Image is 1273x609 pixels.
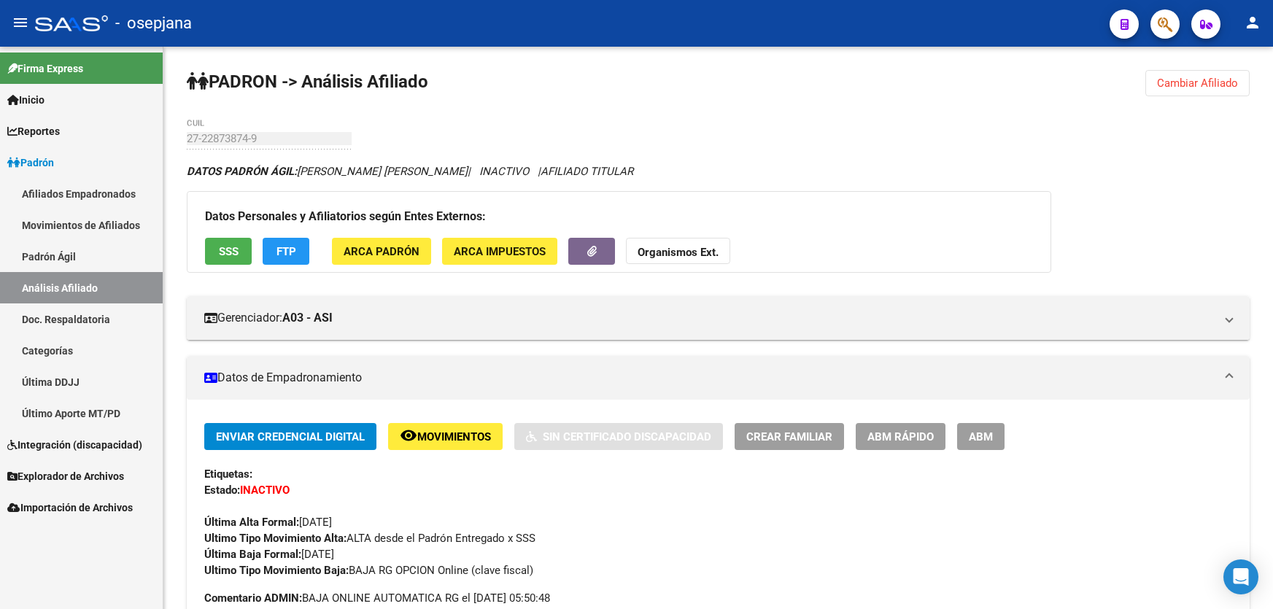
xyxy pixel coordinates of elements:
[240,484,290,497] strong: INACTIVO
[626,238,730,265] button: Organismos Ext.
[204,548,334,561] span: [DATE]
[187,165,468,178] span: [PERSON_NAME] [PERSON_NAME]
[7,123,60,139] span: Reportes
[204,532,347,545] strong: Ultimo Tipo Movimiento Alta:
[7,468,124,484] span: Explorador de Archivos
[332,238,431,265] button: ARCA Padrón
[454,245,546,258] span: ARCA Impuestos
[957,423,1005,450] button: ABM
[1223,559,1258,594] div: Open Intercom Messenger
[187,296,1250,340] mat-expansion-panel-header: Gerenciador:A03 - ASI
[205,238,252,265] button: SSS
[1244,14,1261,31] mat-icon: person
[216,430,365,443] span: Enviar Credencial Digital
[856,423,945,450] button: ABM Rápido
[204,591,302,605] strong: Comentario ADMIN:
[12,14,29,31] mat-icon: menu
[204,310,1215,326] mat-panel-title: Gerenciador:
[187,356,1250,400] mat-expansion-panel-header: Datos de Empadronamiento
[7,155,54,171] span: Padrón
[282,310,333,326] strong: A03 - ASI
[400,427,417,444] mat-icon: remove_red_eye
[204,370,1215,386] mat-panel-title: Datos de Empadronamiento
[204,516,332,529] span: [DATE]
[7,61,83,77] span: Firma Express
[7,437,142,453] span: Integración (discapacidad)
[746,430,832,443] span: Crear Familiar
[263,238,309,265] button: FTP
[187,165,297,178] strong: DATOS PADRÓN ÁGIL:
[204,564,349,577] strong: Ultimo Tipo Movimiento Baja:
[276,245,296,258] span: FTP
[969,430,993,443] span: ABM
[204,516,299,529] strong: Última Alta Formal:
[219,245,239,258] span: SSS
[205,206,1033,227] h3: Datos Personales y Afiliatorios según Entes Externos:
[204,564,533,577] span: BAJA RG OPCION Online (clave fiscal)
[7,500,133,516] span: Importación de Archivos
[344,245,419,258] span: ARCA Padrón
[388,423,503,450] button: Movimientos
[187,165,633,178] i: | INACTIVO |
[735,423,844,450] button: Crear Familiar
[115,7,192,39] span: - osepjana
[204,484,240,497] strong: Estado:
[204,548,301,561] strong: Última Baja Formal:
[417,430,491,443] span: Movimientos
[187,71,428,92] strong: PADRON -> Análisis Afiliado
[204,532,535,545] span: ALTA desde el Padrón Entregado x SSS
[1157,77,1238,90] span: Cambiar Afiliado
[514,423,723,450] button: Sin Certificado Discapacidad
[1145,70,1250,96] button: Cambiar Afiliado
[638,246,719,259] strong: Organismos Ext.
[867,430,934,443] span: ABM Rápido
[543,430,711,443] span: Sin Certificado Discapacidad
[442,238,557,265] button: ARCA Impuestos
[204,590,550,606] span: BAJA ONLINE AUTOMATICA RG el [DATE] 05:50:48
[204,468,252,481] strong: Etiquetas:
[541,165,633,178] span: AFILIADO TITULAR
[7,92,45,108] span: Inicio
[204,423,376,450] button: Enviar Credencial Digital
